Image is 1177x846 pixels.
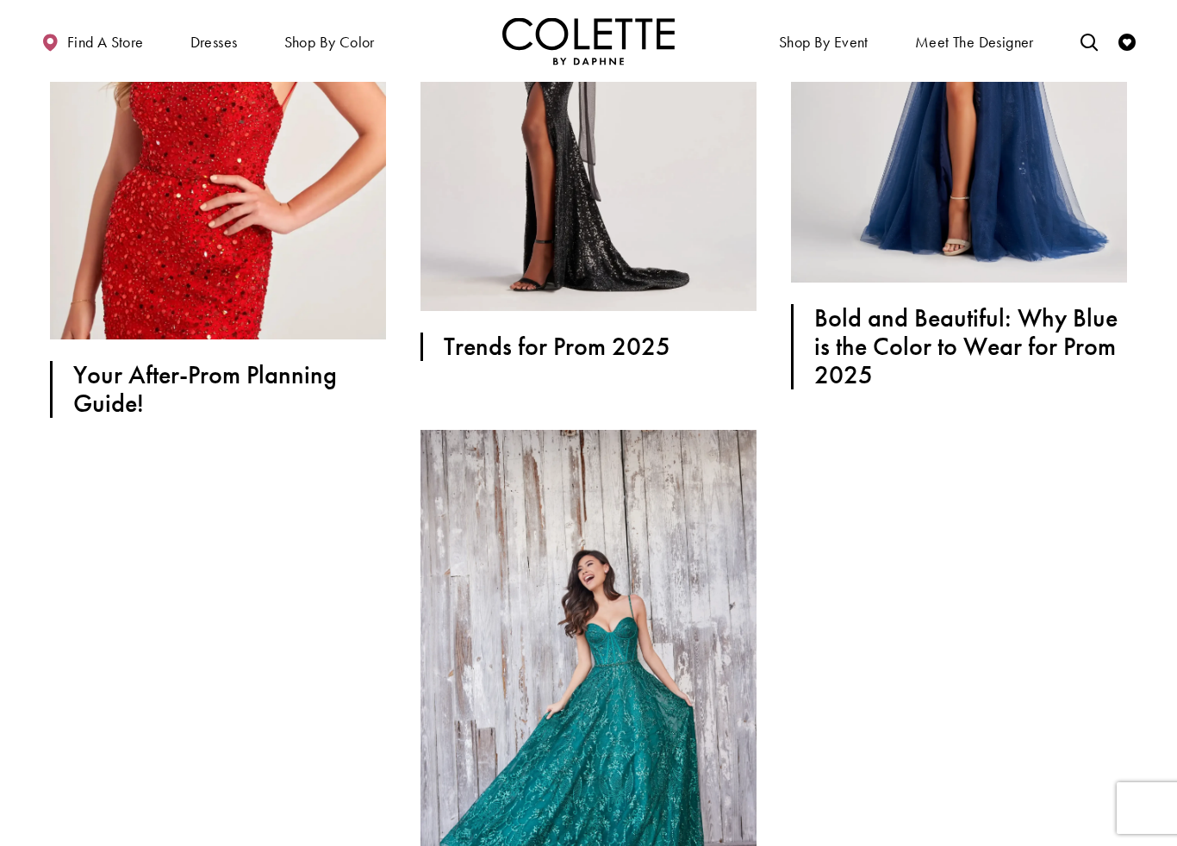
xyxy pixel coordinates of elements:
[444,333,753,361] h2: Trends for Prom 2025
[502,17,675,65] img: Colette by Daphne
[915,34,1034,51] span: Meet the designer
[502,17,675,65] a: Visit Home Page
[186,17,242,65] span: Dresses
[779,34,869,51] span: Shop By Event
[775,17,873,65] span: Shop By Event
[190,34,238,51] span: Dresses
[284,34,375,51] span: Shop by color
[814,304,1124,389] h2: Bold and Beautiful: Why Blue is the Color to Wear for Prom 2025
[280,17,379,65] span: Shop by color
[73,361,383,418] h2: Your After-Prom Planning Guide!
[67,34,144,51] span: Find a store
[37,17,147,65] a: Find a store
[1114,17,1140,65] a: Check Wishlist
[1076,17,1102,65] a: Toggle search
[911,17,1038,65] a: Meet the designer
